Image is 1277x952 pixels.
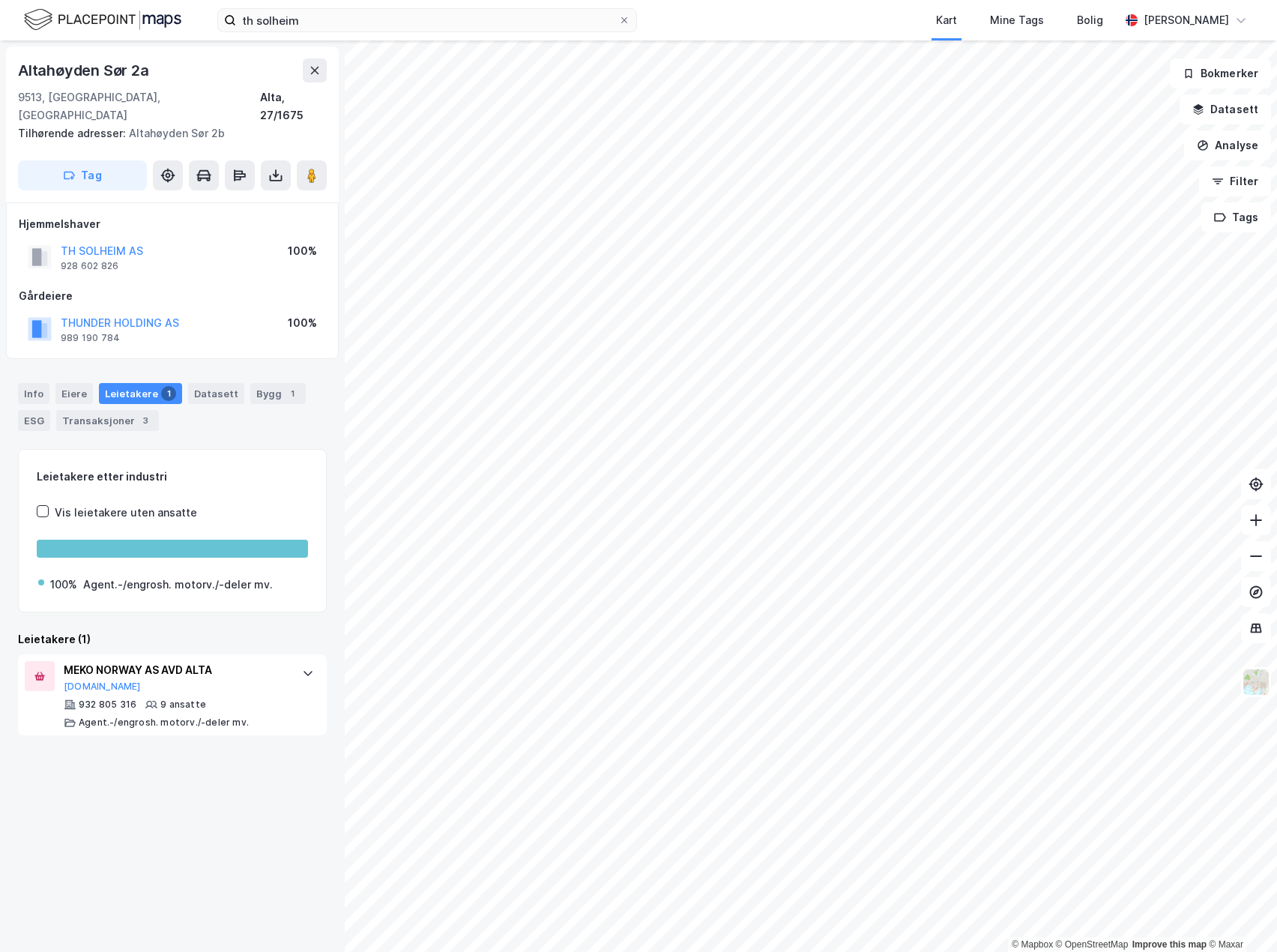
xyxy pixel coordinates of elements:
div: Bygg [250,383,306,404]
div: Altahøyden Sør 2a [18,58,152,82]
div: Bolig [1077,11,1103,29]
a: Mapbox [1012,939,1053,950]
div: 9513, [GEOGRAPHIC_DATA], [GEOGRAPHIC_DATA] [18,88,260,124]
div: ESG [18,410,50,431]
div: 100% [50,576,77,594]
div: Alta, 27/1675 [260,88,327,124]
button: Analyse [1184,130,1271,160]
div: Info [18,383,49,404]
iframe: Chat Widget [1202,880,1277,952]
div: MEKO NORWAY AS AVD ALTA [64,661,287,679]
input: Søk på adresse, matrikkel, gårdeiere, leietakere eller personer [236,9,618,31]
button: [DOMAIN_NAME] [64,681,141,693]
div: 989 190 784 [61,332,120,344]
img: Z [1242,668,1270,696]
div: Kontrollprogram for chat [1202,880,1277,952]
div: Vis leietakere uten ansatte [55,504,197,522]
div: Agent.-/engrosh. motorv./-deler mv. [79,717,249,729]
div: 928 602 826 [61,260,118,272]
div: Leietakere [99,383,182,404]
div: Altahøyden Sør 2b [18,124,315,142]
div: 3 [138,413,153,428]
div: Gårdeiere [19,287,326,305]
a: Improve this map [1132,939,1207,950]
span: Tilhørende adresser: [18,127,129,139]
div: 100% [288,242,317,260]
div: Kart [936,11,957,29]
div: Transaksjoner [56,410,159,431]
div: 932 805 316 [79,699,136,711]
div: Eiere [55,383,93,404]
div: 1 [161,386,176,401]
button: Datasett [1180,94,1271,124]
div: 100% [288,314,317,332]
div: Mine Tags [990,11,1044,29]
div: Hjemmelshaver [19,215,326,233]
a: OpenStreetMap [1056,939,1129,950]
div: Leietakere etter industri [37,468,308,486]
img: logo.f888ab2527a4732fd821a326f86c7f29.svg [24,7,181,33]
div: [PERSON_NAME] [1144,11,1229,29]
div: Datasett [188,383,244,404]
div: Leietakere (1) [18,630,327,648]
button: Bokmerker [1170,58,1271,88]
div: 9 ansatte [160,699,206,711]
div: 1 [285,386,300,401]
button: Filter [1199,166,1271,196]
div: Agent.-/engrosh. motorv./-deler mv. [83,576,273,594]
button: Tags [1201,202,1271,232]
button: Tag [18,160,147,190]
